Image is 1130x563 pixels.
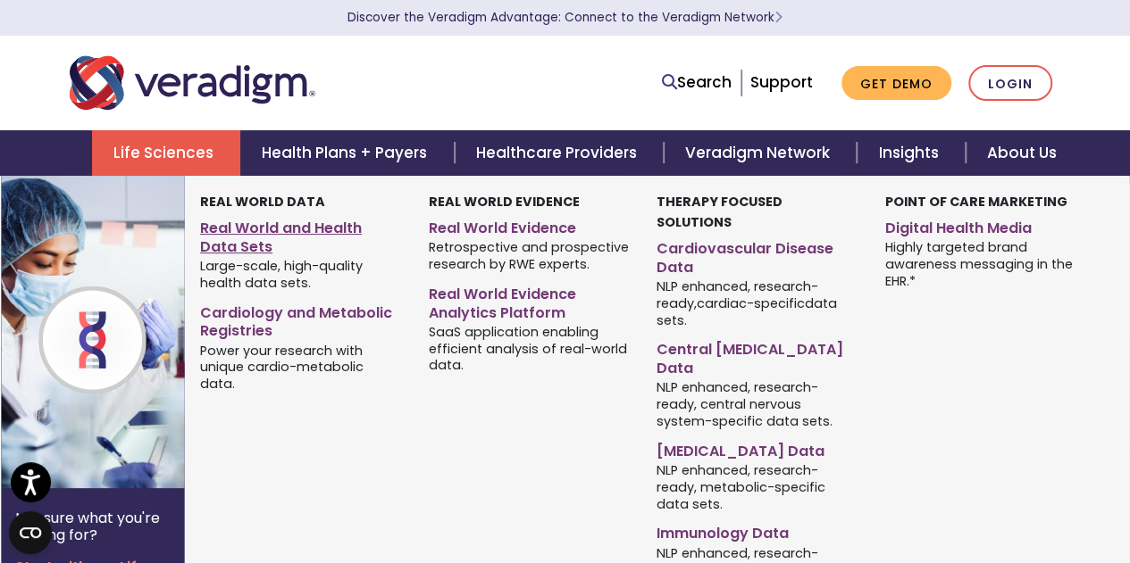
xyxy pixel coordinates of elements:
span: Large-scale, high-quality health data sets. [200,256,402,291]
a: About Us [966,130,1078,176]
a: Insights [857,130,965,176]
strong: Real World Data [200,193,325,211]
a: Health Plans + Payers [240,130,454,176]
iframe: Drift Chat Widget [787,435,1109,542]
button: Open CMP widget [9,511,52,554]
strong: Therapy Focused Solutions [657,193,783,231]
a: Veradigm Network [664,130,857,176]
a: Healthcare Providers [455,130,664,176]
span: Learn More [774,9,783,26]
a: Digital Health Media [885,212,1087,238]
strong: Real World Evidence [429,193,580,211]
img: Veradigm logo [70,54,315,112]
a: Cardiology and Metabolic Registries [200,297,402,342]
a: Discover the Veradigm Advantage: Connect to the Veradigm NetworkLearn More [347,9,783,26]
p: Not sure what you're looking for? [15,509,171,543]
span: Power your research with unique cardio-metabolic data. [200,341,402,393]
a: Support [750,71,813,93]
a: Central [MEDICAL_DATA] Data [657,334,858,378]
a: Real World and Health Data Sets [200,212,402,257]
a: [MEDICAL_DATA] Data [657,435,858,461]
span: Retrospective and prospective research by RWE experts. [429,238,631,273]
span: SaaS application enabling efficient analysis of real-world data. [429,322,631,374]
a: Real World Evidence [429,212,631,238]
a: Life Sciences [92,130,240,176]
span: NLP enhanced, research-ready, data sets. [657,277,858,328]
span: NLP enhanced, research-ready, metabolic-specific data sets. [657,460,858,512]
span: NLP enhanced, research-ready, central nervous system-specific data sets. [657,378,858,430]
img: Life Sciences [1,176,289,488]
a: Login [968,65,1052,102]
strong: Point of Care Marketing [885,193,1067,211]
a: Immunology Data [657,517,858,543]
a: Real World Evidence Analytics Platform [429,278,631,323]
a: Cardiovascular Disease Data [657,233,858,277]
span: Highly targeted brand awareness messaging in the EHR.* [885,238,1087,290]
span: cardiac-specific [697,294,805,312]
a: Get Demo [841,66,951,101]
a: Search [662,70,732,95]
